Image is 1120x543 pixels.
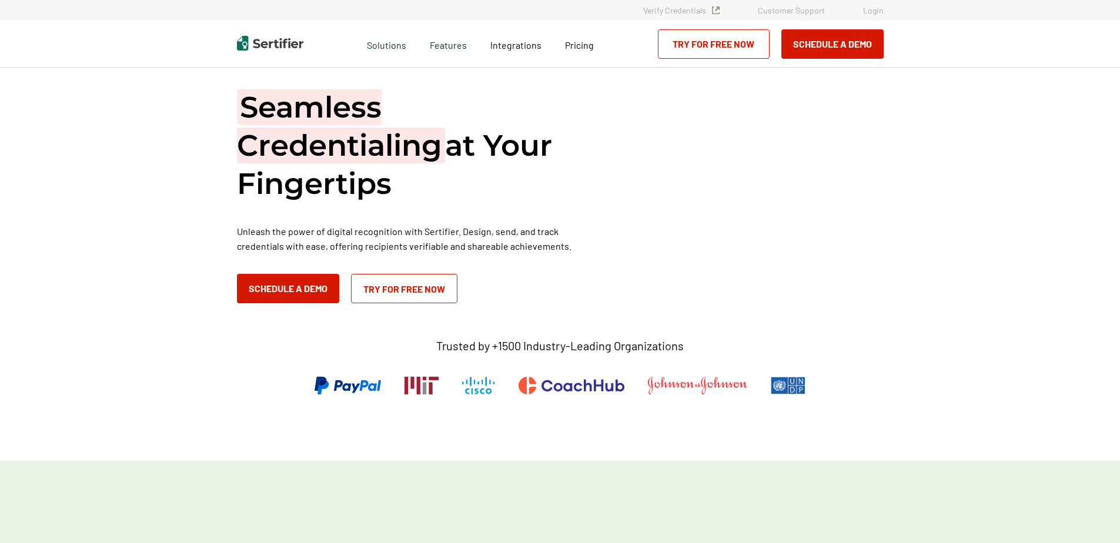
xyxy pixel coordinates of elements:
a: Pricing [565,36,594,51]
img: PayPal [315,377,381,394]
a: Try for Free Now [658,29,770,59]
a: Login [863,5,884,15]
span: Integrations [490,39,541,51]
a: Try for Free Now [351,274,457,303]
a: Verify Credentials [643,5,720,15]
img: Johnson & Johnson [648,377,747,394]
h1: at Your Fingertips [237,88,590,203]
img: CoachHub [519,377,624,394]
a: Integrations [490,36,541,51]
img: Cisco [462,377,495,394]
span: Features [430,36,467,51]
a: Customer Support [758,5,825,15]
span: Solutions [367,36,406,51]
img: Sertifier | Digital Credentialing Platform [237,36,303,51]
span: Pricing [565,39,594,51]
p: Unleash the power of digital recognition with Sertifier. Design, send, and track credentials with... [237,224,590,253]
img: Massachusetts Institute of Technology [404,377,439,394]
p: Trusted by +1500 Industry-Leading Organizations [436,338,684,353]
img: UNDP [771,377,805,394]
img: Verified [712,6,720,14]
span: Seamless Credentialing [237,89,445,163]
